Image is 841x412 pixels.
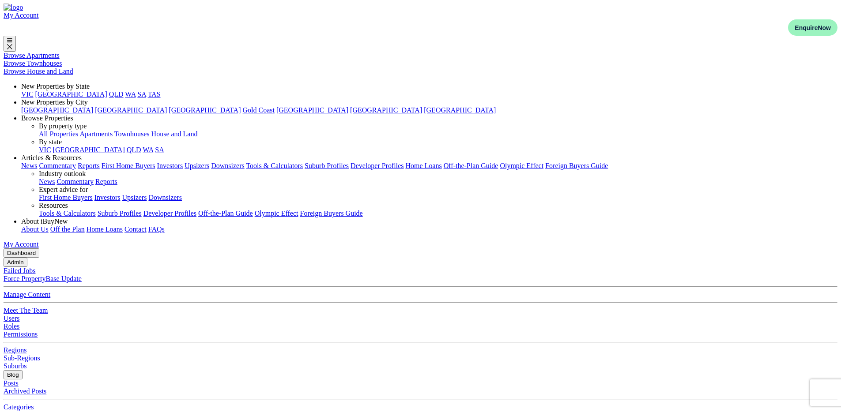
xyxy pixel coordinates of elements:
a: Force PropertyBase Update [4,275,82,282]
a: Contact [124,225,147,233]
a: Foreign Buyers Guide [545,162,608,169]
a: Archived Posts [4,387,46,395]
a: Home Loans [87,225,123,233]
a: House and Land [151,130,198,138]
a: Commentary [39,162,76,169]
button: EnquireNow [788,19,837,36]
a: Browse House and Land [4,67,73,75]
a: Resources [39,202,68,209]
a: account [4,240,39,248]
a: Users [4,315,19,322]
a: Browse Townhouses [4,60,62,67]
a: Apartments [79,130,113,138]
a: News [39,178,55,185]
a: Townhouses [114,130,150,138]
a: WA [125,90,136,98]
a: Tools & Calculators [39,210,96,217]
a: [GEOGRAPHIC_DATA] [95,106,167,114]
a: About Us [21,225,49,233]
a: TAS [148,90,161,98]
a: About iBuyNew [21,217,68,225]
button: Toggle navigation [4,36,16,52]
a: Regions [4,346,26,354]
a: Browse Properties [21,114,73,122]
a: account [4,11,39,19]
a: Investors [94,194,121,201]
a: Categories [4,403,34,411]
a: Permissions [4,330,38,338]
button: Blog [4,370,23,379]
a: Suburb Profiles [305,162,349,169]
a: Off the Plan [50,225,85,233]
a: Upsizers [122,194,147,201]
a: New Properties by City [21,98,88,106]
a: Off-the-Plan Guide [444,162,498,169]
button: Admin [4,258,27,267]
a: Expert advice for [39,186,88,193]
a: FAQs [148,225,165,233]
a: Tools & Calculators [246,162,303,169]
a: New Properties by State [21,82,90,90]
a: Upsizers [185,162,209,169]
a: [GEOGRAPHIC_DATA] [169,106,241,114]
a: Reports [95,178,117,185]
a: Failed Jobs [4,267,35,274]
a: Downsizers [211,162,245,169]
a: All Properties [39,130,78,138]
a: By state [39,138,62,146]
a: VIC [39,146,51,154]
a: [GEOGRAPHIC_DATA] [350,106,422,114]
a: Olympic Effect [500,162,543,169]
a: [GEOGRAPHIC_DATA] [35,90,107,98]
a: Sub-Regions [4,354,40,362]
a: Industry outlook [39,170,86,177]
a: [GEOGRAPHIC_DATA] [53,146,125,154]
a: First Home Buyers [102,162,155,169]
a: Suburb Profiles [98,210,142,217]
a: [GEOGRAPHIC_DATA] [424,106,496,114]
a: Browse Apartments [4,52,60,59]
a: Developer Profiles [143,210,196,217]
a: SA [155,146,164,154]
a: Posts [4,379,19,387]
a: Investors [157,162,183,169]
a: Meet The Team [4,307,48,314]
a: SA [137,90,146,98]
a: Gold Coast [242,106,274,114]
a: WA [143,146,153,154]
a: Developer Profiles [351,162,404,169]
button: Dashboard [4,248,39,258]
a: Manage Content [4,291,50,298]
a: Downsizers [148,194,182,201]
a: VIC [21,90,34,98]
a: QLD [109,90,124,98]
a: Home Loans [406,162,442,169]
a: Off-the-Plan Guide [198,210,253,217]
a: Suburbs [4,362,26,370]
a: Commentary [57,178,94,185]
a: First Home Buyers [39,194,93,201]
a: [GEOGRAPHIC_DATA] [276,106,348,114]
a: QLD [127,146,141,154]
a: Reports [78,162,100,169]
a: Roles [4,322,19,330]
a: Foreign Buyers Guide [300,210,363,217]
a: [GEOGRAPHIC_DATA] [21,106,93,114]
span: Now [818,24,831,31]
a: Olympic Effect [255,210,298,217]
a: By property type [39,122,87,130]
a: Articles & Resources [21,154,82,161]
img: logo [4,4,23,11]
a: News [21,162,37,169]
a: navigations [4,4,837,11]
